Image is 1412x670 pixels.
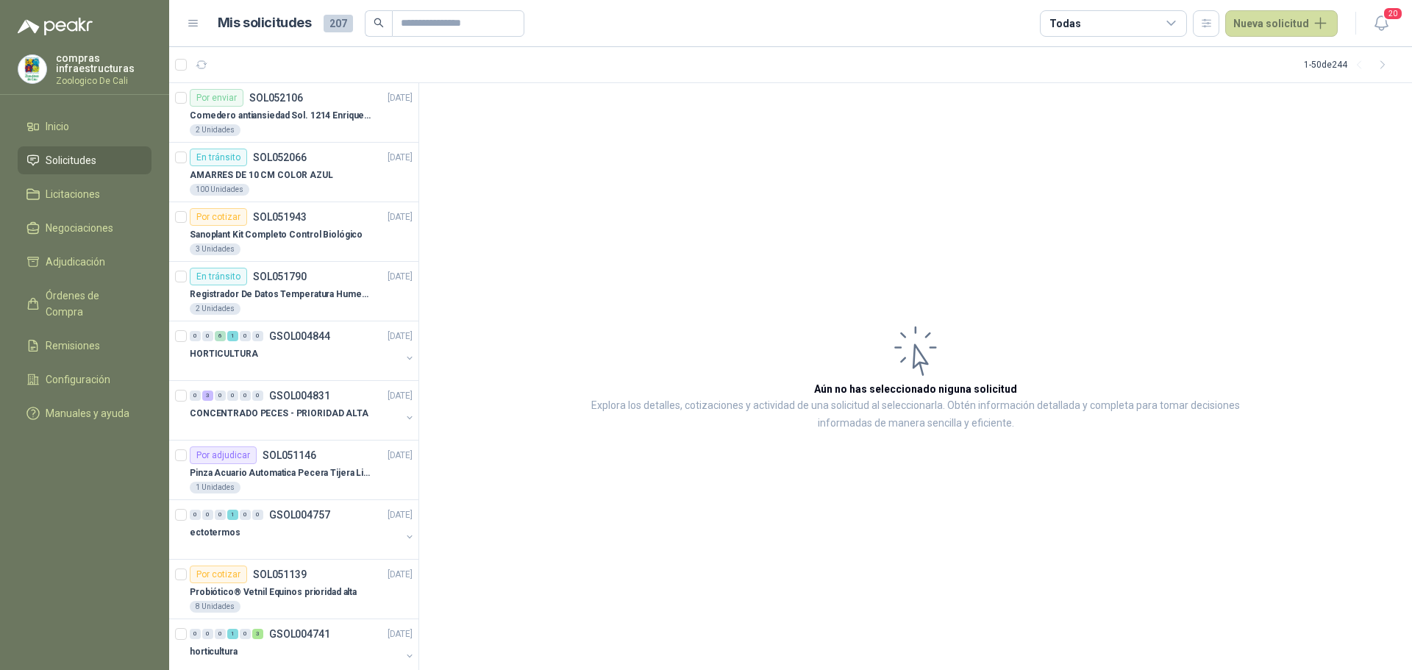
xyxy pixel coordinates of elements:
[190,601,240,613] div: 8 Unidades
[249,93,303,103] p: SOL052106
[190,149,247,166] div: En tránsito
[227,510,238,520] div: 1
[190,347,258,361] p: HORTICULTURA
[18,18,93,35] img: Logo peakr
[190,482,240,493] div: 1 Unidades
[388,270,413,284] p: [DATE]
[190,303,240,315] div: 2 Unidades
[190,391,201,401] div: 0
[46,338,100,354] span: Remisiones
[202,331,213,341] div: 0
[190,566,247,583] div: Por cotizar
[169,262,418,321] a: En tránsitoSOL051790[DATE] Registrador De Datos Temperatura Humedad Usb 32.000 Registro2 Unidades
[215,331,226,341] div: 6
[46,405,129,421] span: Manuales y ayuda
[56,53,151,74] p: compras infraestructuras
[240,391,251,401] div: 0
[324,15,353,32] span: 207
[190,89,243,107] div: Por enviar
[253,569,307,580] p: SOL051139
[566,397,1265,432] p: Explora los detalles, cotizaciones y actividad de una solicitud al seleccionarla. Obtén informaci...
[169,560,418,619] a: Por cotizarSOL051139[DATE] Probiótico® Vetnil Equinos prioridad alta8 Unidades
[227,331,238,341] div: 1
[240,629,251,639] div: 0
[190,645,238,659] p: horticultura
[190,168,333,182] p: AMARRES DE 10 CM COLOR AZUL
[190,331,201,341] div: 0
[227,391,238,401] div: 0
[253,152,307,163] p: SOL052066
[269,510,330,520] p: GSOL004757
[202,629,213,639] div: 0
[1383,7,1403,21] span: 20
[190,526,240,540] p: ectotermos
[252,391,263,401] div: 0
[218,13,312,34] h1: Mis solicitudes
[227,629,238,639] div: 1
[18,214,151,242] a: Negociaciones
[190,288,373,302] p: Registrador De Datos Temperatura Humedad Usb 32.000 Registro
[202,391,213,401] div: 3
[190,510,201,520] div: 0
[253,212,307,222] p: SOL051943
[1304,53,1394,76] div: 1 - 50 de 244
[18,146,151,174] a: Solicitudes
[215,510,226,520] div: 0
[388,389,413,403] p: [DATE]
[190,243,240,255] div: 3 Unidades
[190,466,373,480] p: Pinza Acuario Automatica Pecera Tijera Limpiador Alicate
[190,327,416,374] a: 0 0 6 1 0 0 GSOL004844[DATE] HORTICULTURA
[263,450,316,460] p: SOL051146
[46,371,110,388] span: Configuración
[18,55,46,83] img: Company Logo
[1368,10,1394,37] button: 20
[215,629,226,639] div: 0
[1049,15,1080,32] div: Todas
[215,391,226,401] div: 0
[46,186,100,202] span: Licitaciones
[18,113,151,140] a: Inicio
[269,331,330,341] p: GSOL004844
[18,399,151,427] a: Manuales y ayuda
[202,510,213,520] div: 0
[190,387,416,434] a: 0 3 0 0 0 0 GSOL004831[DATE] CONCENTRADO PECES - PRIORIDAD ALTA
[269,629,330,639] p: GSOL004741
[190,208,247,226] div: Por cotizar
[190,407,368,421] p: CONCENTRADO PECES - PRIORIDAD ALTA
[252,629,263,639] div: 3
[18,248,151,276] a: Adjudicación
[190,124,240,136] div: 2 Unidades
[46,152,96,168] span: Solicitudes
[18,180,151,208] a: Licitaciones
[169,83,418,143] a: Por enviarSOL052106[DATE] Comedero antiansiedad Sol. 1214 Enriquecimiento2 Unidades
[1225,10,1338,37] button: Nueva solicitud
[190,184,249,196] div: 100 Unidades
[374,18,384,28] span: search
[253,271,307,282] p: SOL051790
[388,91,413,105] p: [DATE]
[18,282,151,326] a: Órdenes de Compra
[190,109,373,123] p: Comedero antiansiedad Sol. 1214 Enriquecimiento
[388,151,413,165] p: [DATE]
[18,366,151,393] a: Configuración
[814,381,1017,397] h3: Aún no has seleccionado niguna solicitud
[56,76,151,85] p: Zoologico De Cali
[388,329,413,343] p: [DATE]
[18,332,151,360] a: Remisiones
[169,441,418,500] a: Por adjudicarSOL051146[DATE] Pinza Acuario Automatica Pecera Tijera Limpiador Alicate1 Unidades
[240,510,251,520] div: 0
[190,446,257,464] div: Por adjudicar
[388,449,413,463] p: [DATE]
[388,568,413,582] p: [DATE]
[46,288,138,320] span: Órdenes de Compra
[252,331,263,341] div: 0
[46,220,113,236] span: Negociaciones
[388,210,413,224] p: [DATE]
[46,118,69,135] span: Inicio
[46,254,105,270] span: Adjudicación
[388,627,413,641] p: [DATE]
[240,331,251,341] div: 0
[190,268,247,285] div: En tránsito
[169,202,418,262] a: Por cotizarSOL051943[DATE] Sanoplant Kit Completo Control Biológico3 Unidades
[252,510,263,520] div: 0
